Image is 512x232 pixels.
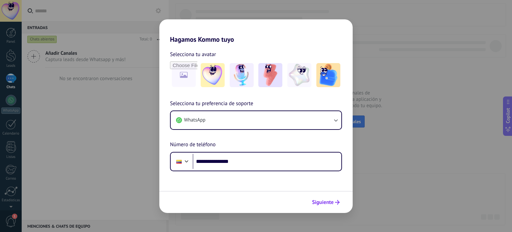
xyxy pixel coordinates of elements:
img: -4.jpeg [287,63,311,87]
div: Colombia: + 57 [173,155,185,169]
button: WhatsApp [171,111,341,129]
img: -2.jpeg [230,63,254,87]
img: -5.jpeg [316,63,340,87]
img: -1.jpeg [201,63,225,87]
h2: Hagamos Kommo tuyo [159,19,353,43]
span: WhatsApp [184,117,205,124]
img: -3.jpeg [258,63,282,87]
span: Selecciona tu preferencia de soporte [170,99,253,108]
span: Siguiente [312,200,334,205]
span: Número de teléfono [170,141,216,149]
button: Siguiente [309,197,343,208]
span: Selecciona tu avatar [170,50,216,59]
